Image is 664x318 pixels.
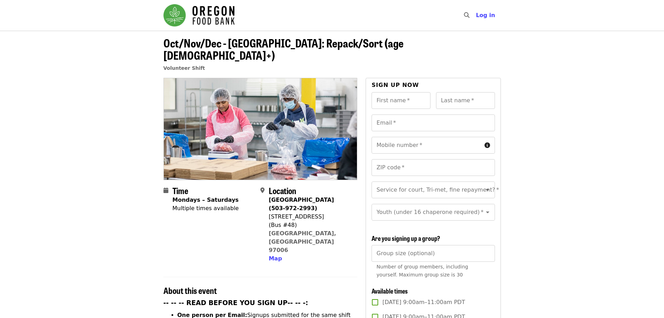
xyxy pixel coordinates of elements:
a: Volunteer Shift [163,65,205,71]
span: Log in [476,12,495,19]
span: Location [269,184,296,197]
i: calendar icon [163,187,168,194]
strong: -- -- -- READ BEFORE YOU SIGN UP-- -- -: [163,299,308,306]
span: About this event [163,284,217,296]
span: Number of group members, including yourself. Maximum group size is 30 [376,264,468,278]
span: Sign up now [372,82,419,88]
div: [STREET_ADDRESS] [269,213,352,221]
span: Map [269,255,282,262]
span: Available times [372,286,408,295]
i: map-marker-alt icon [260,187,265,194]
input: Mobile number [372,137,481,154]
input: ZIP code [372,159,495,176]
span: Time [173,184,188,197]
i: circle-info icon [484,142,490,149]
input: Last name [436,92,495,109]
span: Are you signing up a group? [372,234,440,243]
input: Search [474,7,479,24]
span: [DATE] 9:00am–11:00am PDT [382,298,465,306]
strong: Mondays – Saturdays [173,197,239,203]
i: search icon [464,12,470,19]
img: Oregon Food Bank - Home [163,4,235,27]
button: Open [483,207,493,217]
div: (Bus #48) [269,221,352,229]
button: Map [269,254,282,263]
img: Oct/Nov/Dec - Beaverton: Repack/Sort (age 10+) organized by Oregon Food Bank [164,78,357,179]
strong: [GEOGRAPHIC_DATA] (503-972-2993) [269,197,334,212]
button: Log in [470,8,501,22]
input: [object Object] [372,245,495,262]
div: Multiple times available [173,204,239,213]
button: Open [483,185,493,195]
span: Oct/Nov/Dec - [GEOGRAPHIC_DATA]: Repack/Sort (age [DEMOGRAPHIC_DATA]+) [163,35,404,63]
input: First name [372,92,430,109]
a: [GEOGRAPHIC_DATA], [GEOGRAPHIC_DATA] 97006 [269,230,336,253]
input: Email [372,114,495,131]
